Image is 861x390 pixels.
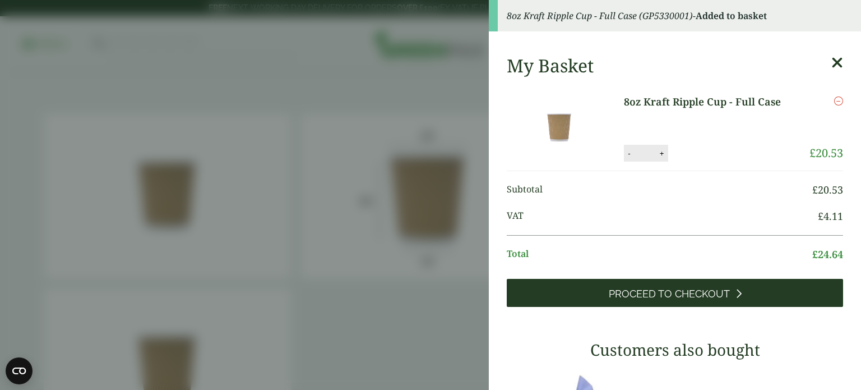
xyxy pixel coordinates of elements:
button: + [656,149,668,158]
h2: My Basket [507,55,594,76]
span: £ [812,183,818,196]
span: £ [809,145,816,160]
h3: Customers also bought [507,341,843,360]
button: - [624,149,633,158]
span: Subtotal [507,182,812,198]
a: Remove this item [834,94,843,108]
bdi: 20.53 [812,183,843,196]
button: Open CMP widget [6,357,33,384]
span: Proceed to Checkout [609,288,730,300]
bdi: 20.53 [809,145,843,160]
bdi: 4.11 [818,209,843,223]
span: £ [812,247,818,261]
a: Proceed to Checkout [507,279,843,307]
span: VAT [507,209,818,224]
em: 8oz Kraft Ripple Cup - Full Case (GP5330001) [507,10,693,22]
img: 8oz Kraft Ripple Cup-Full Case of-0 [509,94,610,162]
strong: Added to basket [696,10,767,22]
span: £ [818,209,823,223]
span: Total [507,247,812,262]
bdi: 24.64 [812,247,843,261]
a: 8oz Kraft Ripple Cup - Full Case [624,94,795,109]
